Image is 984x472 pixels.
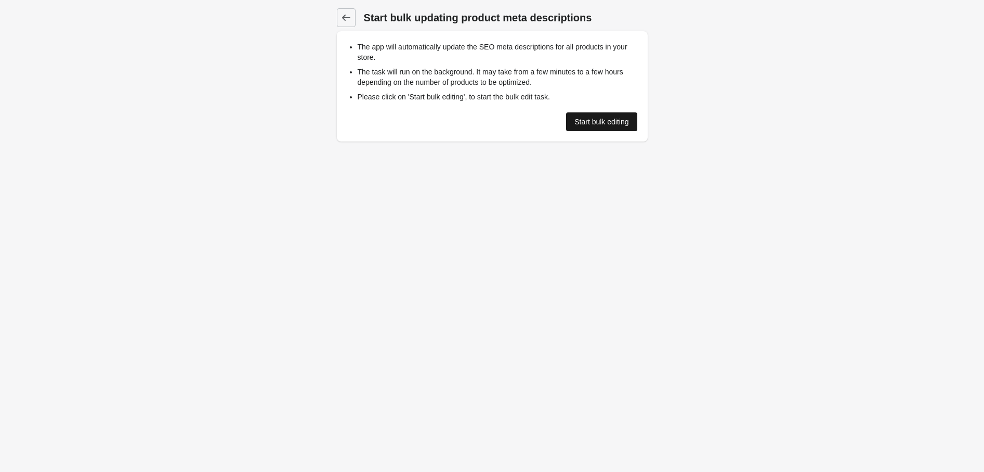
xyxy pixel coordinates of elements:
li: The app will automatically update the SEO meta descriptions for all products in your store. [358,42,637,62]
li: The task will run on the background. It may take from a few minutes to a few hours depending on t... [358,67,637,87]
h1: Start bulk updating product meta descriptions [364,10,648,25]
a: Start bulk editing [566,112,637,131]
div: Start bulk editing [574,118,628,126]
li: Please click on 'Start bulk editing', to start the bulk edit task. [358,92,637,102]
